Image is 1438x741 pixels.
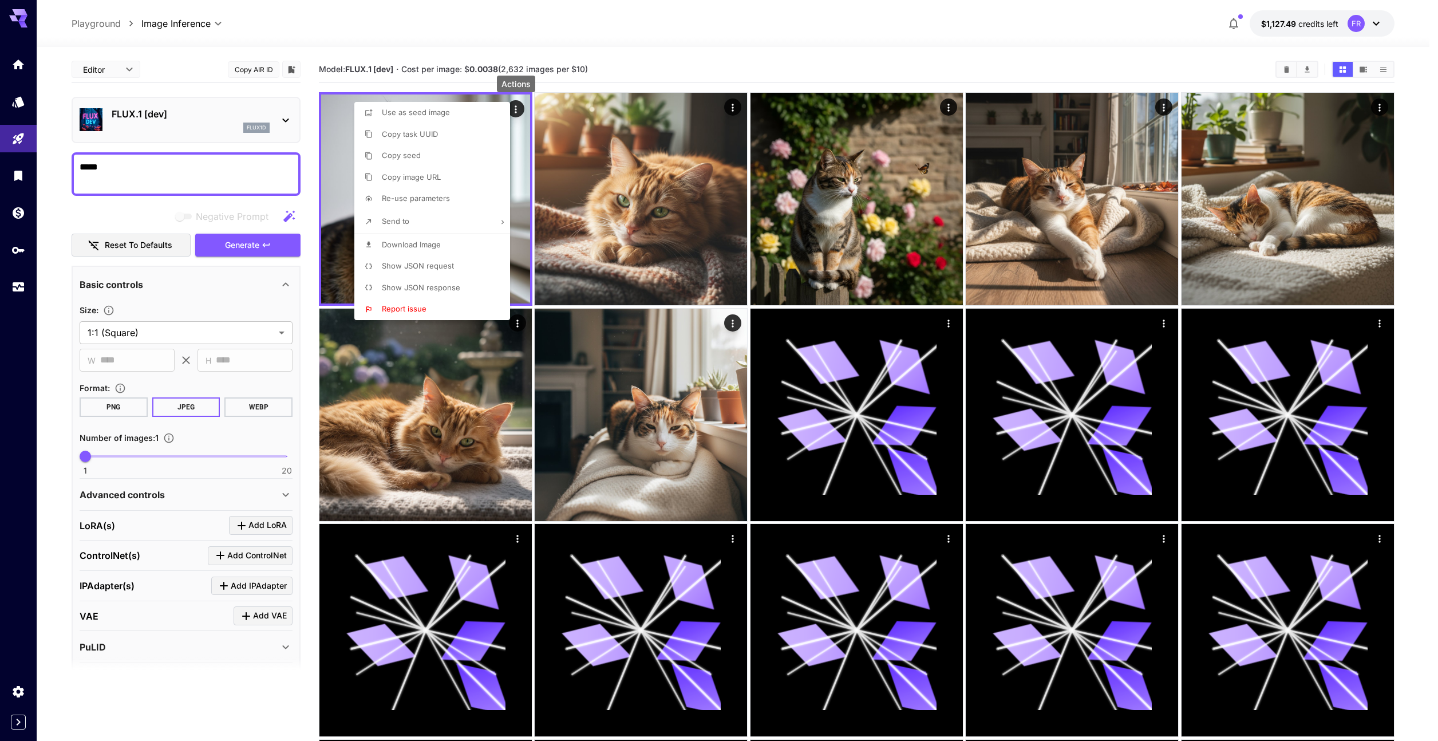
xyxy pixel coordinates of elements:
[382,151,421,160] span: Copy seed
[382,240,441,249] span: Download Image
[382,108,450,117] span: Use as seed image
[382,261,454,270] span: Show JSON request
[497,76,535,92] div: Actions
[382,216,409,226] span: Send to
[382,283,460,292] span: Show JSON response
[382,304,426,313] span: Report issue
[382,129,438,139] span: Copy task UUID
[382,194,450,203] span: Re-use parameters
[382,172,441,182] span: Copy image URL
